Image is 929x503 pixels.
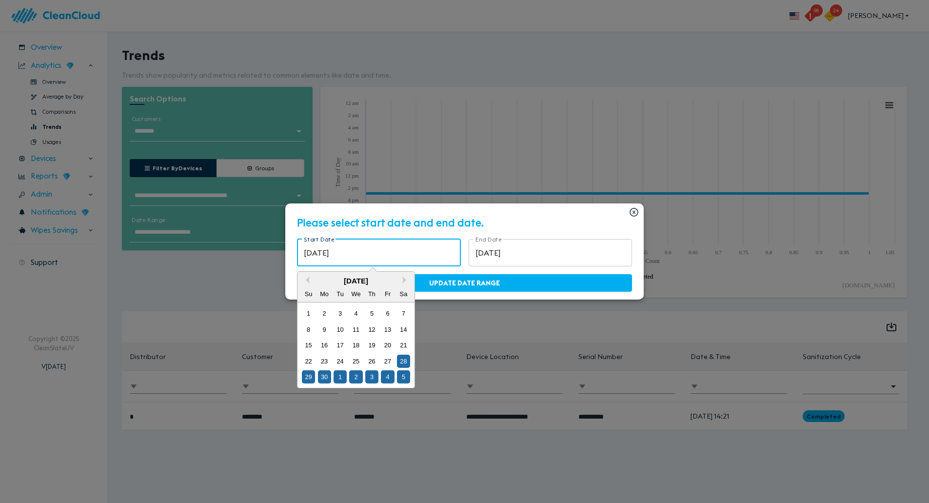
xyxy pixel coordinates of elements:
div: Choose Monday, September 16th, 2024 [318,339,331,352]
div: Choose Sunday, September 15th, 2024 [302,339,315,352]
div: Choose Wednesday, September 18th, 2024 [349,339,362,352]
div: Choose Wednesday, October 2nd, 2024 [349,370,362,383]
button: Previous Month [302,277,309,283]
div: Choose Monday, September 2nd, 2024 [318,307,331,320]
h2: Please select start date and end date. [297,216,632,230]
div: We [349,287,362,301]
div: Choose Monday, September 23rd, 2024 [318,354,331,367]
div: Fr [381,287,394,301]
button: Next Month [403,277,410,283]
div: Choose Tuesday, September 17th, 2024 [334,339,347,352]
div: Choose Friday, September 13th, 2024 [381,322,394,336]
div: [DATE] [297,276,415,286]
div: Choose Thursday, September 26th, 2024 [365,354,378,367]
div: Choose Thursday, September 5th, 2024 [365,307,378,320]
div: Choose Saturday, September 28th, 2024 [397,354,410,367]
div: Choose Friday, September 27th, 2024 [381,354,394,367]
div: Choose Saturday, September 7th, 2024 [397,307,410,320]
div: Choose Tuesday, September 24th, 2024 [334,354,347,367]
div: month 2024-09 [300,305,411,384]
div: Choose Saturday, October 5th, 2024 [397,370,410,383]
div: Choose Friday, September 6th, 2024 [381,307,394,320]
div: Choose Tuesday, September 10th, 2024 [334,322,347,336]
div: Choose Tuesday, October 1st, 2024 [334,370,347,383]
div: Choose Friday, October 4th, 2024 [381,370,394,383]
div: Choose Friday, September 20th, 2024 [381,339,394,352]
div: Choose Thursday, September 19th, 2024 [365,339,378,352]
div: Tu [334,287,347,301]
div: Choose Saturday, September 14th, 2024 [397,322,410,336]
span: Update Date Range [307,277,622,289]
div: Choose Sunday, September 22nd, 2024 [302,354,315,367]
div: Th [365,287,378,301]
div: Choose Monday, September 30th, 2024 [318,370,331,383]
div: Choose Sunday, September 29th, 2024 [302,370,315,383]
div: Choose Saturday, September 21st, 2024 [397,339,410,352]
div: Choose Sunday, September 1st, 2024 [302,307,315,320]
button: Update Date Range [297,274,632,292]
div: Choose Thursday, October 3rd, 2024 [365,370,378,383]
div: Choose Monday, September 9th, 2024 [318,322,331,336]
div: Choose Tuesday, September 3rd, 2024 [334,307,347,320]
div: Choose Wednesday, September 11th, 2024 [349,322,362,336]
div: Choose Wednesday, September 25th, 2024 [349,354,362,367]
div: Sa [397,287,410,301]
div: Choose Sunday, September 8th, 2024 [302,322,315,336]
div: Mo [318,287,331,301]
div: Choose Wednesday, September 4th, 2024 [349,307,362,320]
div: Su [302,287,315,301]
div: Choose Thursday, September 12th, 2024 [365,322,378,336]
